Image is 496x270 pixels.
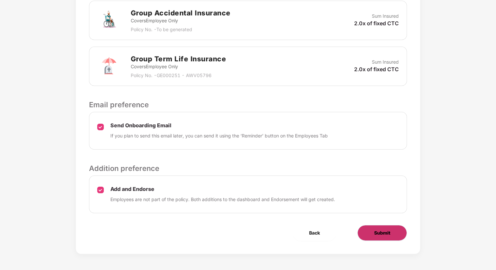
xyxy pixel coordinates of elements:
[131,72,226,79] p: Policy No. - GE000251 - AWV05796
[89,163,407,174] p: Addition preference
[374,229,390,237] span: Submit
[110,132,328,139] p: If you plan to send this email later, you can send it using the ‘Reminder’ button on the Employee...
[110,196,335,203] p: Employees are not part of the policy. Both additions to the dashboard and Endorsement will get cr...
[110,186,335,193] p: Add and Endorse
[89,99,407,110] p: Email preference
[131,63,226,70] p: Covers Employee Only
[357,225,407,241] button: Submit
[110,122,328,129] p: Send Onboarding Email
[372,12,399,20] p: Sum Insured
[97,9,121,32] img: svg+xml;base64,PHN2ZyB4bWxucz0iaHR0cDovL3d3dy53My5vcmcvMjAwMC9zdmciIHdpZHRoPSI3MiIgaGVpZ2h0PSI3Mi...
[372,58,399,66] p: Sum Insured
[131,17,231,24] p: Covers Employee Only
[354,66,399,73] p: 2.0x of fixed CTC
[131,26,231,33] p: Policy No. - To be generated
[309,229,320,237] span: Back
[354,20,399,27] p: 2.0x of fixed CTC
[131,8,231,18] h2: Group Accidental Insurance
[97,54,121,78] img: svg+xml;base64,PHN2ZyB4bWxucz0iaHR0cDovL3d3dy53My5vcmcvMjAwMC9zdmciIHdpZHRoPSI3MiIgaGVpZ2h0PSI3Mi...
[131,53,226,64] h2: Group Term Life Insurance
[293,225,336,241] button: Back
